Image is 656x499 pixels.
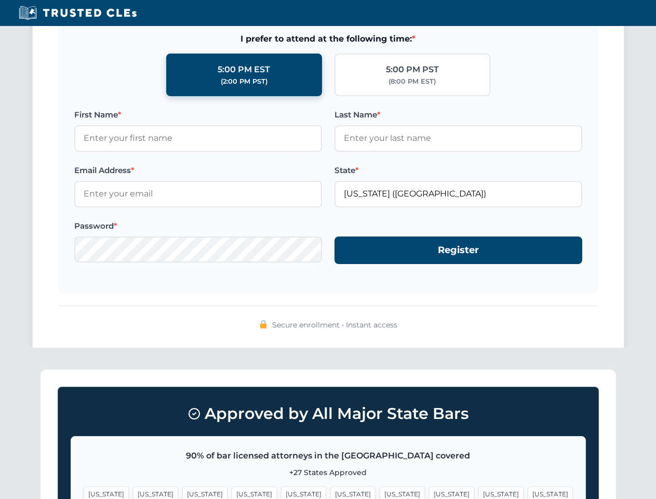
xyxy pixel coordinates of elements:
[386,63,439,76] div: 5:00 PM PST
[259,320,267,329] img: 🔒
[334,164,582,177] label: State
[74,220,322,232] label: Password
[16,5,140,21] img: Trusted CLEs
[272,319,397,331] span: Secure enrollment • Instant access
[334,181,582,207] input: Florida (FL)
[74,109,322,121] label: First Name
[71,400,586,428] h3: Approved by All Major State Bars
[84,449,573,463] p: 90% of bar licensed attorneys in the [GEOGRAPHIC_DATA] covered
[74,32,582,46] span: I prefer to attend at the following time:
[74,181,322,207] input: Enter your email
[74,164,322,177] label: Email Address
[218,63,270,76] div: 5:00 PM EST
[334,237,582,264] button: Register
[84,467,573,478] p: +27 States Approved
[334,125,582,151] input: Enter your last name
[221,76,267,87] div: (2:00 PM PST)
[389,76,436,87] div: (8:00 PM EST)
[74,125,322,151] input: Enter your first name
[334,109,582,121] label: Last Name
